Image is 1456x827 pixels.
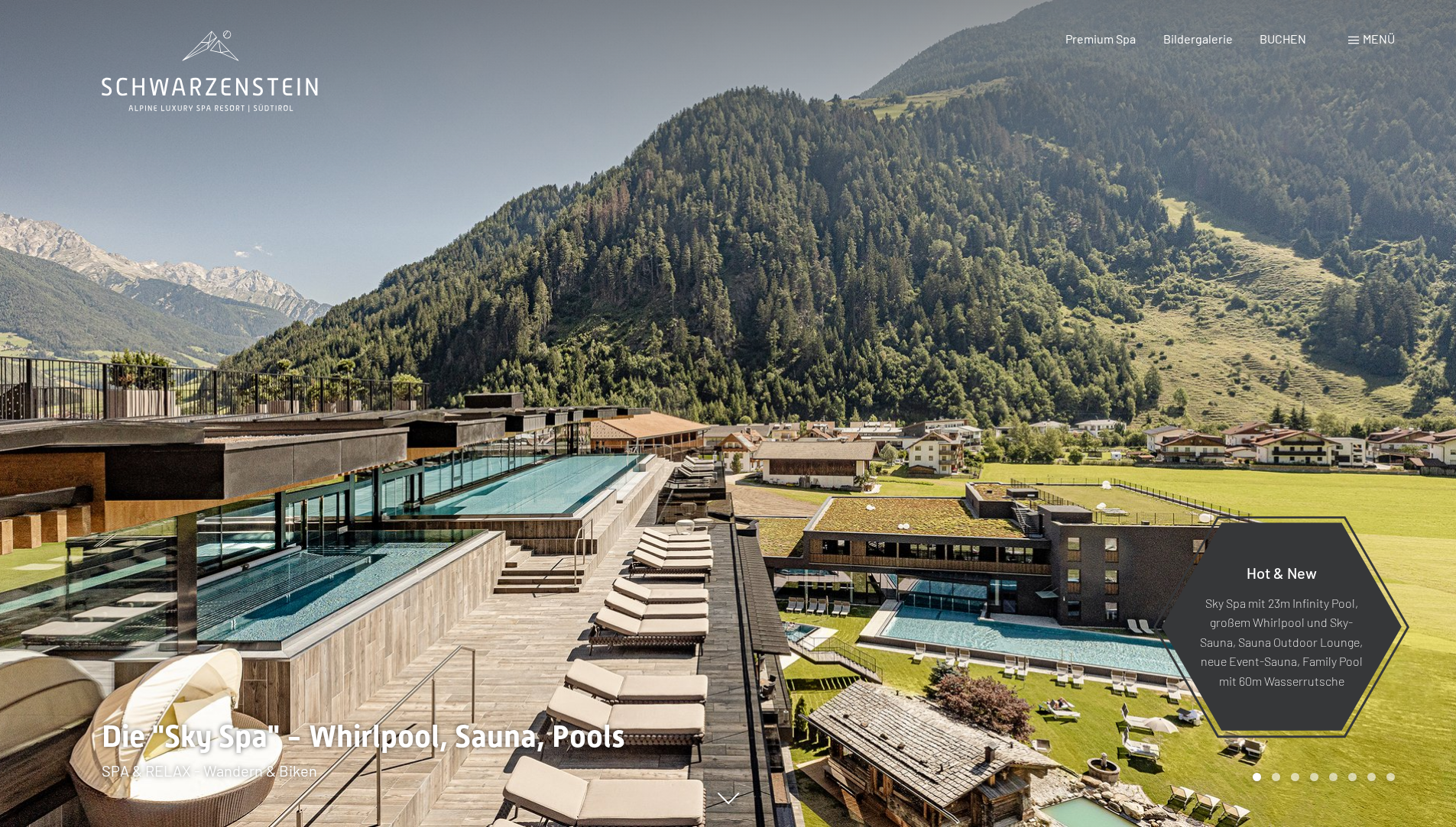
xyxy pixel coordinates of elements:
div: Carousel Page 5 [1329,773,1338,781]
p: Sky Spa mit 23m Infinity Pool, großem Whirlpool und Sky-Sauna, Sauna Outdoor Lounge, neue Event-S... [1198,593,1364,690]
div: Carousel Page 1 (Current Slide) [1253,773,1261,781]
div: Carousel Page 3 [1291,773,1299,781]
div: Carousel Pagination [1247,773,1395,781]
span: Menü [1363,31,1395,46]
a: BUCHEN [1260,31,1306,46]
a: Bildergalerie [1163,31,1233,46]
div: Carousel Page 6 [1348,773,1357,781]
div: Carousel Page 7 [1367,773,1376,781]
div: Carousel Page 8 [1386,773,1395,781]
a: Premium Spa [1065,31,1136,46]
div: Carousel Page 2 [1272,773,1280,781]
span: Hot & New [1247,563,1317,581]
a: Hot & New Sky Spa mit 23m Infinity Pool, großem Whirlpool und Sky-Sauna, Sauna Outdoor Lounge, ne... [1160,522,1402,732]
div: Carousel Page 4 [1310,773,1318,781]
